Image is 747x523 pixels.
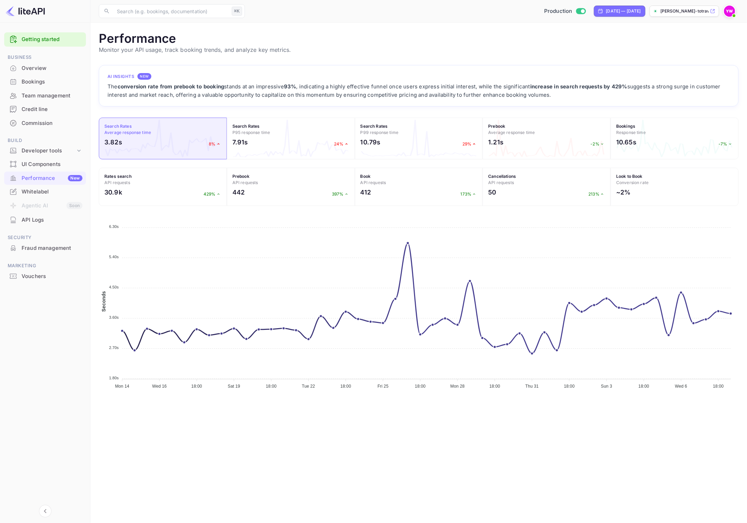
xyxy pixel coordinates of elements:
[415,384,426,389] tspan: 18:00
[22,35,82,43] a: Getting started
[22,147,76,155] div: Developer tools
[22,188,82,196] div: Whitelabel
[589,191,605,197] p: 213%
[564,384,575,389] tspan: 18:00
[4,213,86,226] a: API Logs
[461,191,477,197] p: 173%
[360,137,381,147] h2: 10.79s
[152,384,167,389] tspan: Wed 16
[6,6,45,17] img: LiteAPI logo
[4,262,86,270] span: Marketing
[104,137,122,147] h2: 3.82s
[104,174,132,179] strong: Rates search
[4,103,86,116] a: Credit line
[638,384,649,389] tspan: 18:00
[378,384,389,389] tspan: Fri 25
[191,384,202,389] tspan: 18:00
[99,46,739,54] p: Monitor your API usage, track booking trends, and analyze key metrics.
[332,191,349,197] p: 397%
[462,141,477,147] p: 29%
[4,62,86,74] a: Overview
[591,141,605,147] p: -2%
[22,160,82,168] div: UI Components
[22,174,82,182] div: Performance
[616,174,643,179] strong: Look to Book
[606,8,641,14] div: [DATE] — [DATE]
[232,188,245,197] h2: 442
[204,191,221,197] p: 429%
[490,384,500,389] tspan: 18:00
[713,384,724,389] tspan: 18:00
[22,78,82,86] div: Bookings
[68,175,82,181] div: New
[104,130,151,135] span: Average response time
[616,137,636,147] h2: 10.65s
[22,92,82,100] div: Team management
[109,285,119,289] tspan: 4.50s
[719,141,733,147] p: -7%
[22,244,82,252] div: Fraud management
[284,83,296,90] strong: 93%
[4,234,86,241] span: Security
[4,270,86,283] a: Vouchers
[4,137,86,144] span: Build
[118,83,224,90] strong: conversion rate from prebook to booking
[266,384,277,389] tspan: 18:00
[360,130,399,135] span: P99 response time
[4,241,86,254] a: Fraud management
[232,7,242,16] div: ⌘K
[360,188,371,197] h2: 412
[108,82,730,99] div: The stands at an impressive , indicating a highly effective funnel once users express initial int...
[232,137,248,147] h2: 7.91s
[4,158,86,171] a: UI Components
[4,89,86,102] a: Team management
[4,185,86,199] div: Whitelabel
[22,64,82,72] div: Overview
[616,124,635,129] strong: Bookings
[451,384,465,389] tspan: Mon 28
[488,124,505,129] strong: Prebook
[4,185,86,198] a: Whitelabel
[4,75,86,88] a: Bookings
[675,384,687,389] tspan: Wed 6
[616,188,630,197] h2: ~2%
[228,384,240,389] tspan: Sat 19
[113,4,229,18] input: Search (e.g. bookings, documentation)
[109,346,119,350] tspan: 2.70s
[488,137,503,147] h2: 1.21s
[302,384,315,389] tspan: Tue 22
[209,141,221,147] p: 8%
[616,130,646,135] span: Response time
[4,172,86,184] a: PerformanceNew
[4,145,86,157] div: Developer tools
[541,7,588,15] div: Switch to Sandbox mode
[115,384,129,389] tspan: Mon 14
[360,174,371,179] strong: Book
[104,188,122,197] h2: 30.9k
[4,32,86,47] div: Getting started
[22,272,82,280] div: Vouchers
[232,130,270,135] span: P95 response time
[660,8,709,14] p: [PERSON_NAME]-totravel...
[488,188,496,197] h2: 50
[488,174,516,179] strong: Cancellations
[4,117,86,129] a: Commission
[22,216,82,224] div: API Logs
[360,124,388,129] strong: Search Rates
[4,241,86,255] div: Fraud management
[109,315,119,319] tspan: 3.60s
[544,7,572,15] span: Production
[340,384,351,389] tspan: 18:00
[232,180,258,185] span: API requests
[4,89,86,103] div: Team management
[601,384,612,389] tspan: Sun 3
[525,384,539,389] tspan: Thu 31
[22,119,82,127] div: Commission
[99,31,739,46] h1: Performance
[109,255,119,259] tspan: 5.40s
